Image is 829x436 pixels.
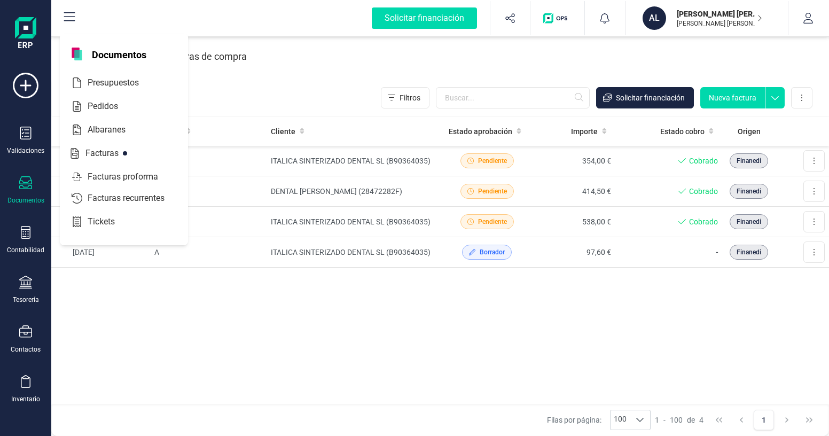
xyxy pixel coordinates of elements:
[777,410,797,430] button: Next Page
[480,247,505,257] span: Borrador
[571,126,598,137] span: Importe
[699,415,703,425] span: 4
[150,176,267,207] td: A2025-2
[478,156,507,166] span: Pendiente
[85,48,153,60] span: Documentos
[267,237,444,268] td: ITALICA SINTERIZADO DENTAL SL (B90364035)
[7,246,44,254] div: Contabilidad
[596,87,694,108] button: Solicitar financiación
[81,147,138,160] span: Facturas
[11,395,40,403] div: Inventario
[670,415,683,425] span: 100
[267,207,444,237] td: ITALICA SINTERIZADO DENTAL SL (B90364035)
[611,410,630,430] span: 100
[51,237,150,268] td: [DATE]
[436,87,590,108] input: Buscar...
[537,1,578,35] button: Logo de OPS
[709,410,729,430] button: First Page
[15,17,36,51] img: Logo Finanedi
[7,196,44,205] div: Documentos
[737,156,761,166] span: Finanedi
[83,170,177,183] span: Facturas proforma
[400,92,420,103] span: Filtros
[83,76,158,89] span: Presupuestos
[543,13,572,24] img: Logo de OPS
[51,176,150,207] td: [DATE]
[616,92,685,103] span: Solicitar financiación
[687,415,695,425] span: de
[150,207,267,237] td: A2025-1
[738,126,761,137] span: Origen
[677,9,762,19] p: [PERSON_NAME] [PERSON_NAME]
[547,410,651,430] div: Filas por página:
[660,126,705,137] span: Estado cobro
[530,237,615,268] td: 97,60 €
[478,186,507,196] span: Pendiente
[83,215,134,228] span: Tickets
[530,146,615,176] td: 354,00 €
[271,126,295,137] span: Cliente
[677,19,762,28] p: [PERSON_NAME] [PERSON_NAME]
[13,295,39,304] div: Tesorería
[754,410,774,430] button: Page 1
[7,146,44,155] div: Validaciones
[638,1,775,35] button: AL[PERSON_NAME] [PERSON_NAME][PERSON_NAME] [PERSON_NAME]
[655,415,659,425] span: 1
[689,216,718,227] span: Cobrado
[150,237,267,268] td: A
[162,43,247,71] div: Facturas de compra
[737,217,761,227] span: Finanedi
[11,345,41,354] div: Contactos
[478,217,507,227] span: Pendiente
[51,146,150,176] td: [DATE]
[267,176,444,207] td: DENTAL [PERSON_NAME] (28472282F)
[359,1,490,35] button: Solicitar financiación
[83,123,145,136] span: Albaranes
[689,155,718,166] span: Cobrado
[689,186,718,197] span: Cobrado
[150,146,267,176] td: A2025-3
[530,176,615,207] td: 414,50 €
[737,247,761,257] span: Finanedi
[83,100,137,113] span: Pedidos
[620,246,718,259] p: -
[51,207,150,237] td: [DATE]
[737,186,761,196] span: Finanedi
[267,146,444,176] td: ITALICA SINTERIZADO DENTAL SL (B90364035)
[449,126,512,137] span: Estado aprobación
[372,7,477,29] div: Solicitar financiación
[655,415,703,425] div: -
[381,87,429,108] button: Filtros
[731,410,752,430] button: Previous Page
[83,192,184,205] span: Facturas recurrentes
[799,410,819,430] button: Last Page
[530,207,615,237] td: 538,00 €
[700,87,765,108] button: Nueva factura
[643,6,666,30] div: AL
